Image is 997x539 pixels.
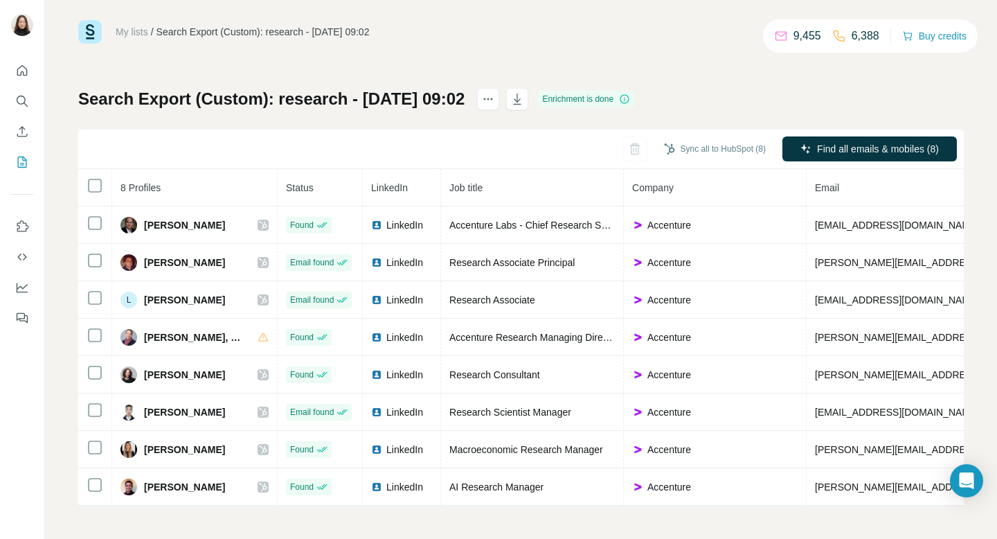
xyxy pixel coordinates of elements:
span: [PERSON_NAME] [144,405,225,419]
img: LinkedIn logo [371,257,382,268]
span: Accenture [647,480,691,494]
span: [EMAIL_ADDRESS][DOMAIN_NAME] [815,220,979,231]
div: L [120,292,137,308]
img: Avatar [120,404,137,421]
span: [EMAIL_ADDRESS][DOMAIN_NAME] [815,294,979,306]
img: Avatar [120,479,137,495]
img: LinkedIn logo [371,481,382,493]
h1: Search Export (Custom): research - [DATE] 09:02 [78,88,465,110]
span: Found [290,481,314,493]
button: actions [477,88,499,110]
span: Find all emails & mobiles (8) [817,142,939,156]
button: Sync all to HubSpot (8) [654,139,775,159]
span: LinkedIn [386,480,423,494]
span: AI Research Manager [449,481,544,493]
img: Surfe Logo [78,20,102,44]
img: LinkedIn logo [371,369,382,380]
span: Accenture Research Managing Director - North America Market Team Lead [449,332,772,343]
img: company-logo [632,407,643,418]
span: Found [290,443,314,456]
span: Job title [449,182,483,193]
img: LinkedIn logo [371,444,382,455]
img: LinkedIn logo [371,407,382,418]
span: LinkedIn [386,368,423,382]
span: Found [290,369,314,381]
span: Accenture Labs - Chief Research Scientist [449,220,631,231]
span: Research Consultant [449,369,540,380]
span: [EMAIL_ADDRESS][DOMAIN_NAME] [815,407,979,418]
span: [PERSON_NAME] [144,443,225,457]
button: My lists [11,150,33,175]
button: Feedback [11,306,33,330]
img: company-logo [632,294,643,306]
span: [PERSON_NAME], MSLIS [144,330,244,344]
span: Email found [290,256,334,269]
img: LinkedIn logo [371,332,382,343]
img: Avatar [120,441,137,458]
img: Avatar [120,254,137,271]
li: / [151,25,154,39]
span: Accenture [647,330,691,344]
img: Avatar [120,329,137,346]
span: LinkedIn [386,293,423,307]
span: [PERSON_NAME] [144,256,225,269]
span: Research Associate [449,294,535,306]
button: Search [11,89,33,114]
img: LinkedIn logo [371,294,382,306]
span: 8 Profiles [120,182,161,193]
span: [PERSON_NAME] [144,218,225,232]
img: Avatar [120,366,137,383]
button: Use Surfe API [11,245,33,269]
span: Research Scientist Manager [449,407,571,418]
span: Macroeconomic Research Manager [449,444,603,455]
span: Found [290,331,314,344]
span: Accenture [647,368,691,382]
span: Found [290,219,314,231]
img: LinkedIn logo [371,220,382,231]
span: LinkedIn [386,330,423,344]
span: LinkedIn [371,182,408,193]
span: Accenture [647,443,691,457]
div: Open Intercom Messenger [950,464,983,497]
img: company-logo [632,481,643,493]
img: company-logo [632,220,643,231]
button: Enrich CSV [11,119,33,144]
button: Find all emails & mobiles (8) [782,136,957,161]
img: Avatar [120,217,137,233]
span: [PERSON_NAME] [144,293,225,307]
img: company-logo [632,444,643,455]
span: [PERSON_NAME] [144,368,225,382]
span: Status [286,182,314,193]
span: LinkedIn [386,218,423,232]
span: Email [815,182,839,193]
img: company-logo [632,257,643,268]
button: Use Surfe on LinkedIn [11,214,33,239]
img: Avatar [11,14,33,36]
span: [PERSON_NAME] [144,480,225,494]
span: Accenture [647,405,691,419]
a: My lists [116,26,148,37]
span: Email found [290,406,334,418]
span: LinkedIn [386,443,423,457]
div: Search Export (Custom): research - [DATE] 09:02 [156,25,370,39]
img: company-logo [632,332,643,343]
p: 6,388 [852,28,879,44]
span: Research Associate Principal [449,257,575,268]
button: Dashboard [11,275,33,300]
span: LinkedIn [386,256,423,269]
button: Quick start [11,58,33,83]
span: Company [632,182,674,193]
p: 9,455 [793,28,821,44]
span: Email found [290,294,334,306]
img: company-logo [632,369,643,380]
div: Enrichment is done [538,91,634,107]
button: Buy credits [902,26,967,46]
span: Accenture [647,218,691,232]
span: LinkedIn [386,405,423,419]
span: Accenture [647,293,691,307]
span: Accenture [647,256,691,269]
